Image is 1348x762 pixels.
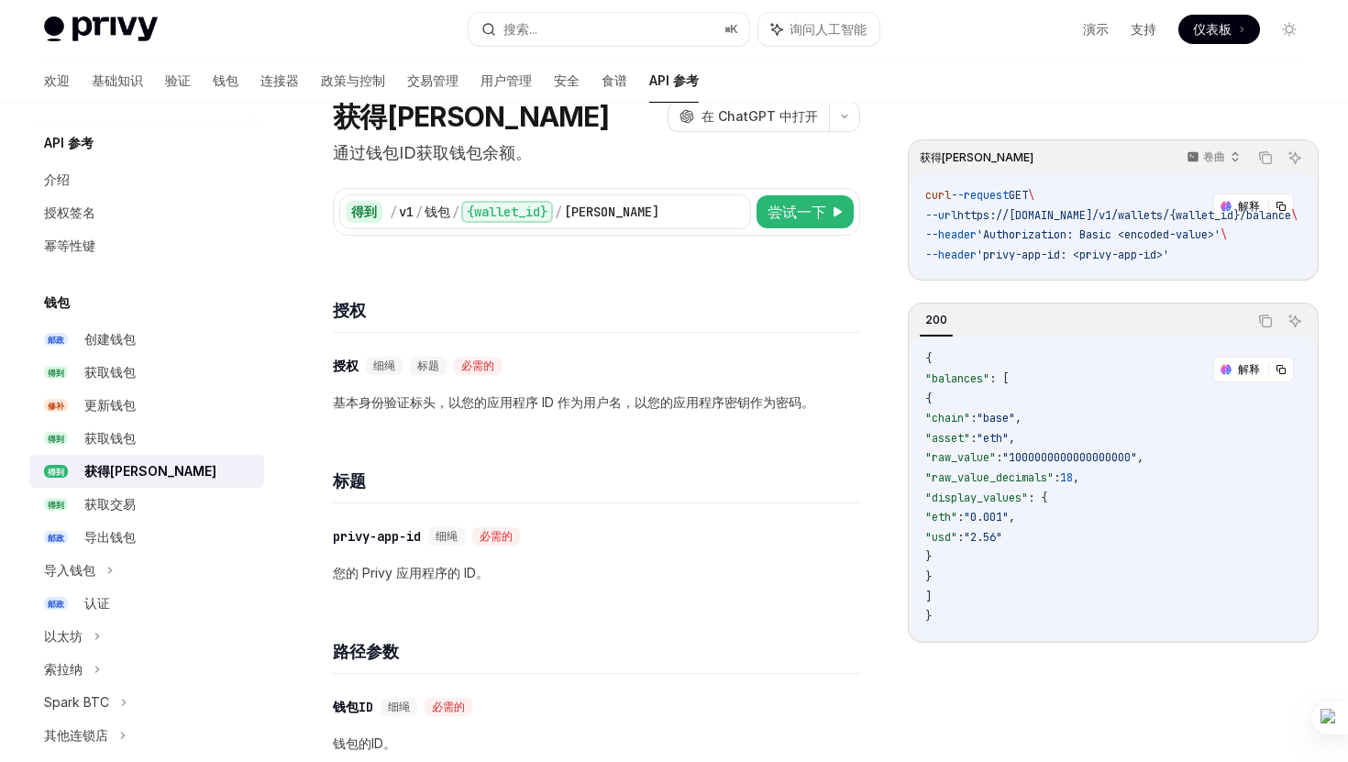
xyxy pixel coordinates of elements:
font: / [452,204,459,220]
button: 切换暗模式 [1275,15,1304,44]
font: 演示 [1083,21,1109,37]
a: 用户管理 [481,59,532,103]
span: ] [925,590,932,604]
font: 询问人工智能 [790,21,867,37]
a: 授权签名 [29,196,264,229]
a: 得到获取钱包 [29,422,264,455]
font: 索拉纳 [44,661,83,677]
button: 询问人工智能 [758,13,879,46]
font: / [555,204,562,220]
font: K [730,22,738,36]
font: 幂等性键 [44,237,95,253]
a: 政策与控制 [321,59,385,103]
font: API 参考 [44,135,94,150]
font: 授权签名 [44,204,95,220]
font: 200 [925,313,947,326]
button: 在 ChatGPT 中打开 [668,101,829,132]
font: 导入钱包 [44,562,95,578]
a: 得到获取交易 [29,488,264,521]
font: 认证 [84,595,110,611]
font: 验证 [165,72,191,88]
span: --header [925,227,977,242]
span: 'Authorization: Basic <encoded-value>' [977,227,1221,242]
button: 复制代码块中的内容 [1254,309,1277,333]
span: --request [951,188,1009,203]
span: \ [1028,188,1034,203]
font: 路径参数 [333,642,399,661]
span: GET [1009,188,1028,203]
span: "2.56" [964,530,1002,545]
font: 食谱 [602,72,627,88]
font: 搜索... [503,21,537,37]
span: \ [1291,208,1298,223]
a: 支持 [1131,20,1156,39]
font: 标题 [333,471,366,491]
font: 钱包 [213,72,238,88]
font: 得到 [351,204,377,219]
a: 欢迎 [44,59,70,103]
font: 卷曲 [1203,149,1225,163]
span: , [1015,411,1022,425]
font: 得到 [48,500,64,510]
a: 基础知识 [92,59,143,103]
font: 必需的 [461,359,494,373]
button: 询问人工智能 [1283,146,1307,170]
font: 邮政 [48,599,64,609]
button: 询问人工智能 [1283,309,1307,333]
span: : [957,510,964,525]
font: 授权 [333,358,359,374]
span: curl [925,188,951,203]
font: 您的 Privy 应用程序的 ID。 [333,565,489,580]
span: "base" [977,411,1015,425]
font: 得到 [48,368,64,378]
font: 创建钱包 [84,331,136,347]
span: --header [925,248,977,262]
font: 欢迎 [44,72,70,88]
font: 其他连锁店 [44,727,108,743]
font: 得到 [48,467,64,477]
span: : [996,450,1002,465]
font: 连接器 [260,72,299,88]
font: 介绍 [44,171,70,187]
span: : [970,411,977,425]
span: "raw_value" [925,450,996,465]
font: 获得[PERSON_NAME] [84,463,216,479]
span: \ [1221,227,1227,242]
a: 仪表板 [1178,15,1260,44]
font: 钱包 [425,204,450,220]
span: "chain" [925,411,970,425]
font: 钱包的ID。 [333,735,396,751]
span: : [1054,470,1060,485]
font: 细绳 [436,529,458,544]
font: 用户管理 [481,72,532,88]
font: 修补 [48,401,64,411]
font: 细绳 [373,359,395,373]
font: 仪表板 [1193,21,1232,37]
font: 导出钱包 [84,529,136,545]
img: 灯光标志 [44,17,158,42]
font: / [390,204,397,220]
font: 获得[PERSON_NAME] [920,150,1033,164]
a: 修补更新钱包 [29,389,264,422]
a: 邮政认证 [29,587,264,620]
font: 政策与控制 [321,72,385,88]
span: --url [925,208,957,223]
span: "usd" [925,530,957,545]
font: 授权 [333,301,366,320]
font: 邮政 [48,335,64,345]
font: 安全 [554,72,580,88]
font: ⌘ [724,22,730,36]
font: 细绳 [388,700,410,714]
font: 交易管理 [407,72,459,88]
span: , [1009,510,1015,525]
font: privy-app-id [333,528,421,545]
font: 以太坊 [44,628,83,644]
span: 18 [1060,470,1073,485]
font: API 参考 [649,72,699,88]
a: 介绍 [29,163,264,196]
font: 钱包 [44,294,70,310]
span: , [1073,470,1079,485]
a: 安全 [554,59,580,103]
span: "display_values" [925,491,1028,505]
font: Spark BTC [44,694,109,710]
